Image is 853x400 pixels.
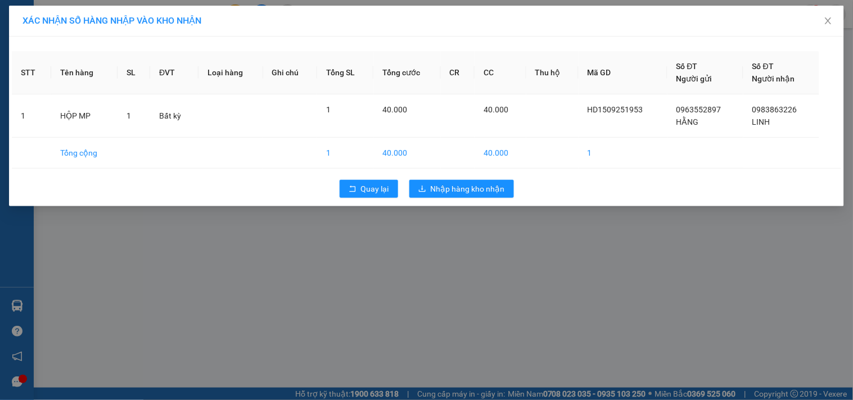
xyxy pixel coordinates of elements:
[824,16,833,25] span: close
[22,15,201,26] span: XÁC NHẬN SỐ HÀNG NHẬP VÀO KHO NHẬN
[382,105,407,114] span: 40.000
[475,51,526,94] th: CC
[12,51,51,94] th: STT
[475,138,526,169] td: 40.000
[349,185,356,194] span: rollback
[676,105,721,114] span: 0963552897
[676,62,698,71] span: Số ĐT
[14,14,98,70] img: logo.jpg
[813,6,844,37] button: Close
[127,111,131,120] span: 1
[752,117,770,126] span: LINH
[12,94,51,138] td: 1
[579,138,667,169] td: 1
[676,117,699,126] span: HẰNG
[676,74,712,83] span: Người gửi
[263,51,318,94] th: Ghi chú
[441,51,475,94] th: CR
[51,94,118,138] td: HỘP MP
[409,180,514,198] button: downloadNhập hàng kho nhận
[150,94,198,138] td: Bất kỳ
[326,105,331,114] span: 1
[579,51,667,94] th: Mã GD
[51,138,118,169] td: Tổng cộng
[317,138,373,169] td: 1
[752,62,774,71] span: Số ĐT
[150,51,198,94] th: ĐVT
[105,28,470,42] li: 271 - [PERSON_NAME] - [GEOGRAPHIC_DATA] - [GEOGRAPHIC_DATA]
[118,51,150,94] th: SL
[526,51,579,94] th: Thu hộ
[317,51,373,94] th: Tổng SL
[198,51,263,94] th: Loại hàng
[373,51,440,94] th: Tổng cước
[340,180,398,198] button: rollbackQuay lại
[484,105,508,114] span: 40.000
[373,138,440,169] td: 40.000
[51,51,118,94] th: Tên hàng
[752,74,795,83] span: Người nhận
[752,105,797,114] span: 0983863226
[588,105,643,114] span: HD1509251953
[418,185,426,194] span: download
[431,183,505,195] span: Nhập hàng kho nhận
[14,76,168,114] b: GỬI : VP [GEOGRAPHIC_DATA]
[361,183,389,195] span: Quay lại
